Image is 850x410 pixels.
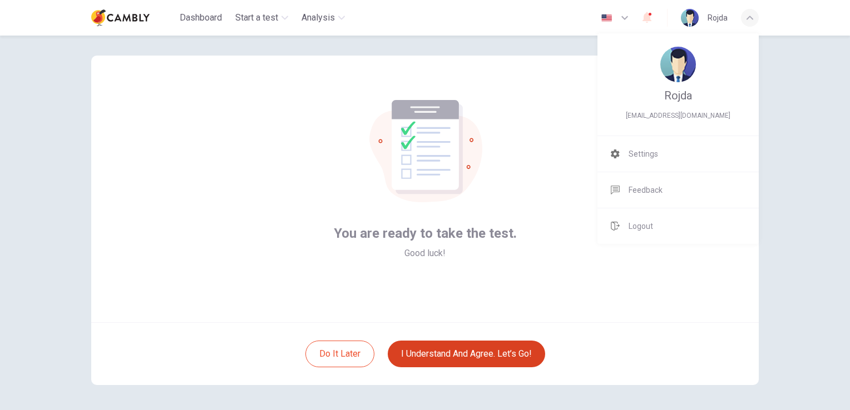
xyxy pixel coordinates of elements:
[629,219,653,233] span: Logout
[660,47,696,82] img: Profile picture
[664,89,692,102] span: Rojda
[597,136,759,172] a: Settings
[629,147,658,161] span: Settings
[611,109,745,122] span: rojda.y@kfc.com.tr
[629,183,663,197] span: Feedback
